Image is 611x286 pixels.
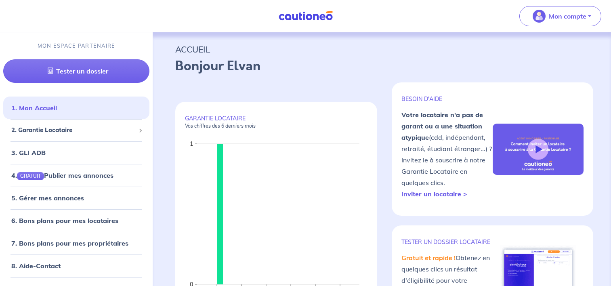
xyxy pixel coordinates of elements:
[401,254,456,262] em: Gratuit et rapide !
[3,59,149,83] a: Tester un dossier
[175,42,588,57] p: ACCUEIL
[3,100,149,116] div: 1. Mon Accueil
[11,194,84,202] a: 5. Gérer mes annonces
[549,11,586,21] p: Mon compte
[175,57,588,76] p: Bonjour Elvan
[519,6,601,26] button: illu_account_valid_menu.svgMon compte
[401,111,483,141] strong: Votre locataire n'a pas de garant ou a une situation atypique
[401,109,492,200] p: (cdd, indépendant, retraité, étudiant étranger...) ? Invitez le à souscrire à notre Garantie Loca...
[190,140,193,147] text: 1
[3,122,149,138] div: 2. Garantie Locataire
[11,149,46,157] a: 3. GLI ADB
[401,95,492,103] p: BESOIN D'AIDE
[401,190,467,198] a: Inviter un locataire >
[11,217,118,225] a: 6. Bons plans pour mes locataires
[401,238,492,246] p: TESTER un dossier locataire
[185,123,256,129] em: Vos chiffres des 6 derniers mois
[11,126,135,135] span: 2. Garantie Locataire
[3,145,149,161] div: 3. GLI ADB
[11,171,113,179] a: 4.GRATUITPublier mes annonces
[38,42,115,50] p: MON ESPACE PARTENAIRE
[3,258,149,274] div: 8. Aide-Contact
[493,124,584,175] img: video-gli-new-none.jpg
[275,11,336,21] img: Cautioneo
[11,239,128,247] a: 7. Bons plans pour mes propriétaires
[11,104,57,112] a: 1. Mon Accueil
[11,262,61,270] a: 8. Aide-Contact
[3,190,149,206] div: 5. Gérer mes annonces
[185,115,367,129] p: GARANTIE LOCATAIRE
[3,235,149,251] div: 7. Bons plans pour mes propriétaires
[3,167,149,183] div: 4.GRATUITPublier mes annonces
[3,212,149,229] div: 6. Bons plans pour mes locataires
[533,10,546,23] img: illu_account_valid_menu.svg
